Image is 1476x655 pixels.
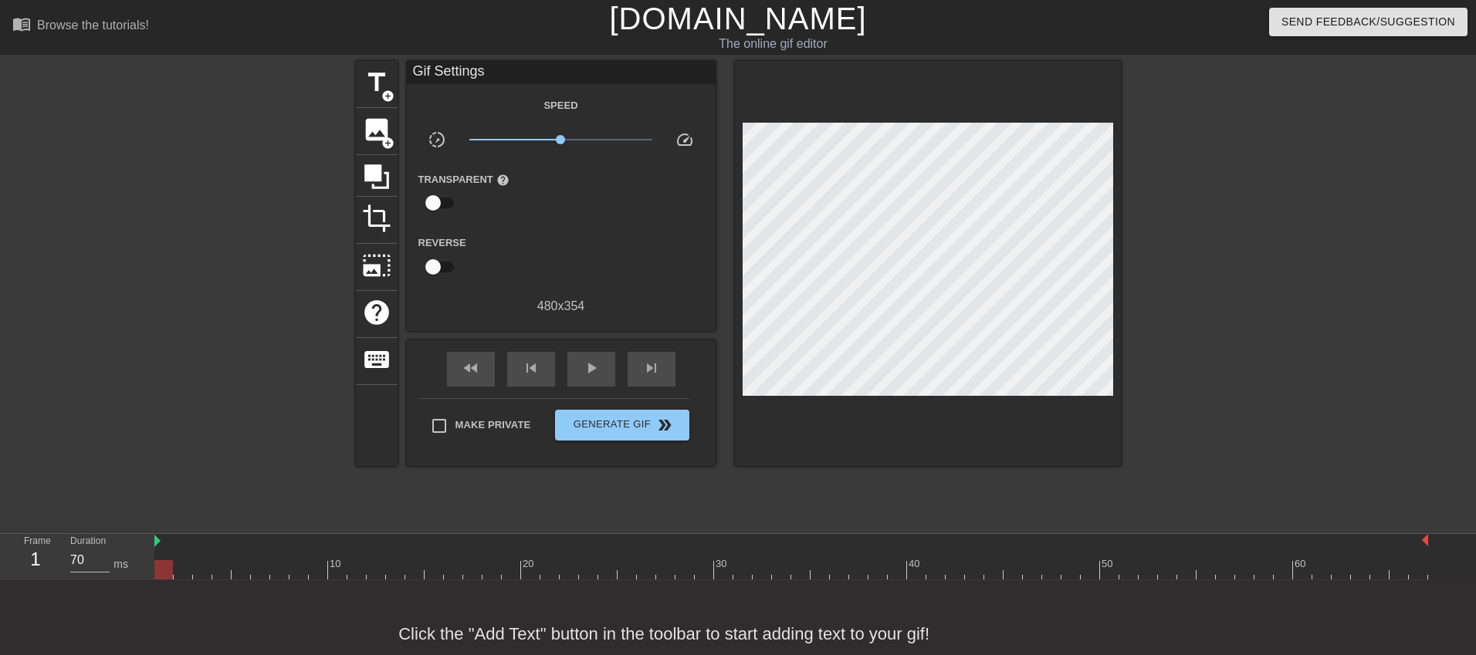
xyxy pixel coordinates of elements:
[523,556,537,572] div: 20
[407,297,716,316] div: 480 x 354
[582,359,601,377] span: play_arrow
[675,130,694,149] span: speed
[407,61,716,84] div: Gif Settings
[362,345,391,374] span: keyboard
[381,137,394,150] span: add_circle
[330,556,344,572] div: 10
[1269,8,1468,36] button: Send Feedback/Suggestion
[70,537,106,546] label: Duration
[1281,12,1455,32] span: Send Feedback/Suggestion
[12,15,149,39] a: Browse the tutorials!
[496,174,509,187] span: help
[1422,534,1428,546] img: bound-end.png
[1295,556,1308,572] div: 60
[428,130,446,149] span: slow_motion_video
[1102,556,1115,572] div: 50
[12,15,31,33] span: menu_book
[642,359,661,377] span: skip_next
[362,298,391,327] span: help
[655,416,674,434] span: double_arrow
[362,251,391,280] span: photo_size_select_large
[362,115,391,144] span: image
[609,2,866,35] a: [DOMAIN_NAME]
[24,545,47,573] div: 1
[909,556,922,572] div: 40
[561,416,682,434] span: Generate Gif
[362,204,391,233] span: crop
[462,359,480,377] span: fast_rewind
[381,89,394,103] span: add_circle
[455,417,531,433] span: Make Private
[522,359,540,377] span: skip_previous
[362,68,391,97] span: title
[418,172,509,187] label: Transparent
[37,19,149,32] div: Browse the tutorials!
[499,35,1046,53] div: The online gif editor
[418,235,466,251] label: Reverse
[543,98,577,113] label: Speed
[12,534,59,579] div: Frame
[555,410,689,441] button: Generate Gif
[716,556,730,572] div: 30
[113,556,128,572] div: ms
